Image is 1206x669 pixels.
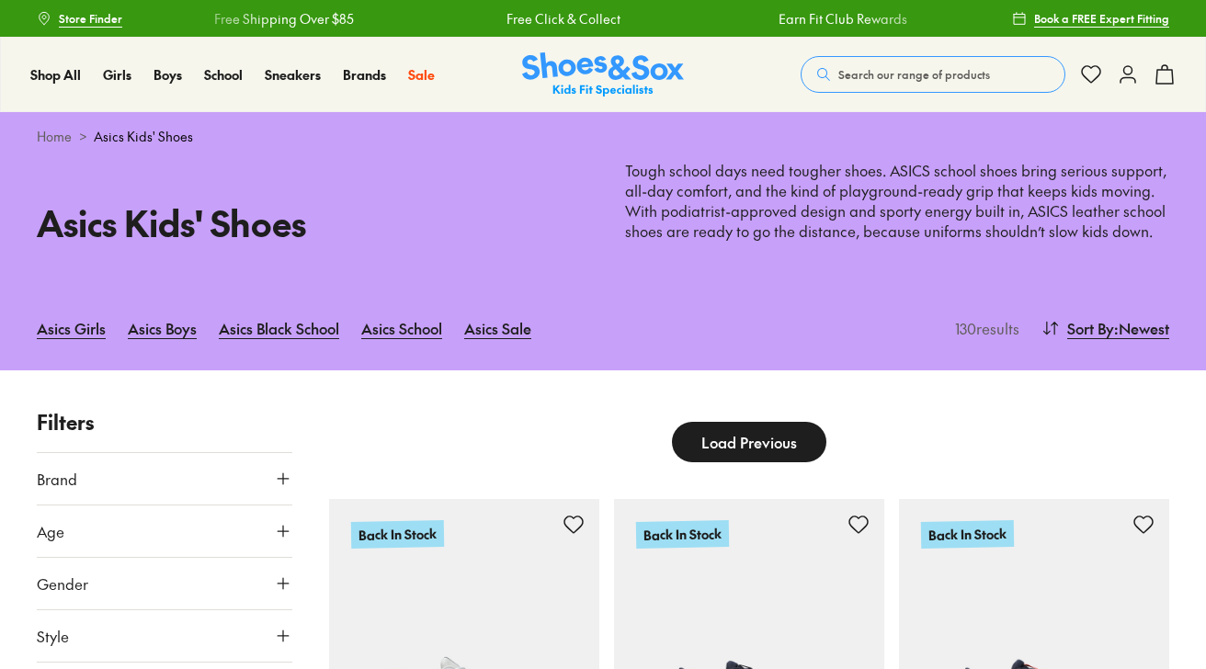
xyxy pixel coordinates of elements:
[1067,317,1114,339] span: Sort By
[948,317,1019,339] p: 130 results
[37,197,581,249] h1: Asics Kids' Shoes
[343,65,386,85] a: Brands
[30,65,81,84] span: Shop All
[37,127,1169,146] div: >
[343,65,386,84] span: Brands
[522,52,684,97] a: Shoes & Sox
[128,308,197,348] a: Asics Boys
[361,308,442,348] a: Asics School
[1041,308,1169,348] button: Sort By:Newest
[37,468,77,490] span: Brand
[801,56,1065,93] button: Search our range of products
[1034,10,1169,27] span: Book a FREE Expert Fitting
[672,422,826,462] button: Load Previous
[351,520,444,549] p: Back In Stock
[921,520,1014,549] p: Back In Stock
[1114,317,1169,339] span: : Newest
[30,65,81,85] a: Shop All
[37,2,122,35] a: Store Finder
[522,52,684,97] img: SNS_Logo_Responsive.svg
[37,308,106,348] a: Asics Girls
[103,65,131,84] span: Girls
[37,610,292,662] button: Style
[499,9,613,28] a: Free Click & Collect
[219,308,339,348] a: Asics Black School
[1012,2,1169,35] a: Book a FREE Expert Fitting
[207,9,347,28] a: Free Shipping Over $85
[37,573,88,595] span: Gender
[701,431,797,453] span: Load Previous
[37,127,72,146] a: Home
[408,65,435,84] span: Sale
[154,65,182,84] span: Boys
[154,65,182,85] a: Boys
[37,505,292,557] button: Age
[771,9,900,28] a: Earn Fit Club Rewards
[408,65,435,85] a: Sale
[37,625,69,647] span: Style
[838,66,990,83] span: Search our range of products
[37,558,292,609] button: Gender
[204,65,243,84] span: School
[37,407,292,437] p: Filters
[464,308,531,348] a: Asics Sale
[37,520,64,542] span: Age
[37,453,292,505] button: Brand
[265,65,321,84] span: Sneakers
[103,65,131,85] a: Girls
[636,520,729,549] p: Back In Stock
[204,65,243,85] a: School
[265,65,321,85] a: Sneakers
[94,127,193,146] span: Asics Kids' Shoes
[625,161,1169,242] p: Tough school days need tougher shoes. ASICS school shoes bring serious support, all-day comfort, ...
[59,10,122,27] span: Store Finder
